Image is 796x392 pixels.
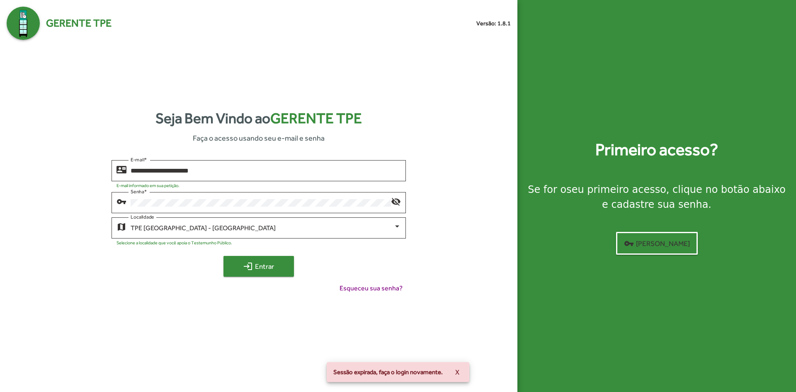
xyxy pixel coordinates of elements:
[155,107,362,129] strong: Seja Bem Vindo ao
[270,110,362,127] span: Gerente TPE
[131,224,276,232] span: TPE [GEOGRAPHIC_DATA] - [GEOGRAPHIC_DATA]
[616,232,698,255] button: [PERSON_NAME]
[223,256,294,277] button: Entrar
[455,365,459,380] span: X
[476,19,511,28] small: Versão: 1.8.1
[231,259,286,274] span: Entrar
[449,365,466,380] button: X
[333,368,443,376] span: Sessão expirada, faça o login novamente.
[391,196,401,206] mat-icon: visibility_off
[116,196,126,206] mat-icon: vpn_key
[243,261,253,271] mat-icon: login
[116,183,180,188] mat-hint: E-mail informado em sua petição.
[566,184,666,195] strong: seu primeiro acesso
[527,182,786,212] div: Se for o , clique no botão abaixo e cadastre sua senha.
[116,164,126,174] mat-icon: contact_mail
[46,15,112,31] span: Gerente TPE
[7,7,40,40] img: Logo Gerente
[595,137,718,162] strong: Primeiro acesso?
[340,283,403,293] span: Esqueceu sua senha?
[116,222,126,231] mat-icon: map
[193,132,325,144] span: Faça o acesso usando seu e-mail e senha
[116,240,232,245] mat-hint: Selecione a localidade que você apoia o Testemunho Público.
[624,239,634,248] mat-icon: vpn_key
[624,236,690,251] span: [PERSON_NAME]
